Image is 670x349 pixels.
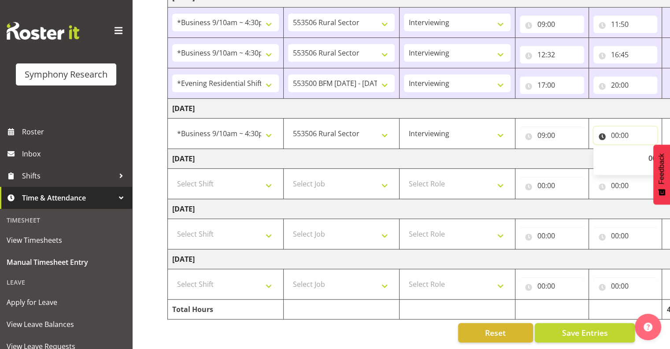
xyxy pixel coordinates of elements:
div: Timesheet [2,211,130,229]
input: Click to select... [520,46,584,63]
span: Feedback [658,153,666,184]
span: Manual Timesheet Entry [7,256,126,269]
div: Leave [2,273,130,291]
span: Apply for Leave [7,296,126,309]
div: Symphony Research [25,68,107,81]
span: Inbox [22,147,128,160]
input: Click to select... [593,227,658,245]
input: Click to select... [593,277,658,295]
input: Click to select... [520,76,584,94]
a: View Leave Balances [2,313,130,335]
input: Click to select... [520,15,584,33]
input: Click to select... [520,126,584,144]
input: Click to select... [520,277,584,295]
input: Click to select... [593,15,658,33]
span: View Leave Balances [7,318,126,331]
span: View Timesheets [7,234,126,247]
span: Time & Attendance [22,191,115,204]
a: Apply for Leave [2,291,130,313]
a: Manual Timesheet Entry [2,251,130,273]
img: help-xxl-2.png [644,323,652,331]
input: Click to select... [593,177,658,194]
td: Total Hours [168,300,284,319]
button: Feedback - Show survey [653,145,670,204]
input: Click to select... [593,46,658,63]
button: Reset [458,323,533,342]
img: Rosterit website logo [7,22,79,40]
a: View Timesheets [2,229,130,251]
span: Reset [485,327,506,338]
input: Click to select... [520,177,584,194]
button: Save Entries [535,323,635,342]
span: Shifts [22,169,115,182]
input: Click to select... [593,126,658,144]
input: Click to select... [520,227,584,245]
span: Save Entries [562,327,607,338]
input: Click to select... [593,76,658,94]
span: Roster [22,125,128,138]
